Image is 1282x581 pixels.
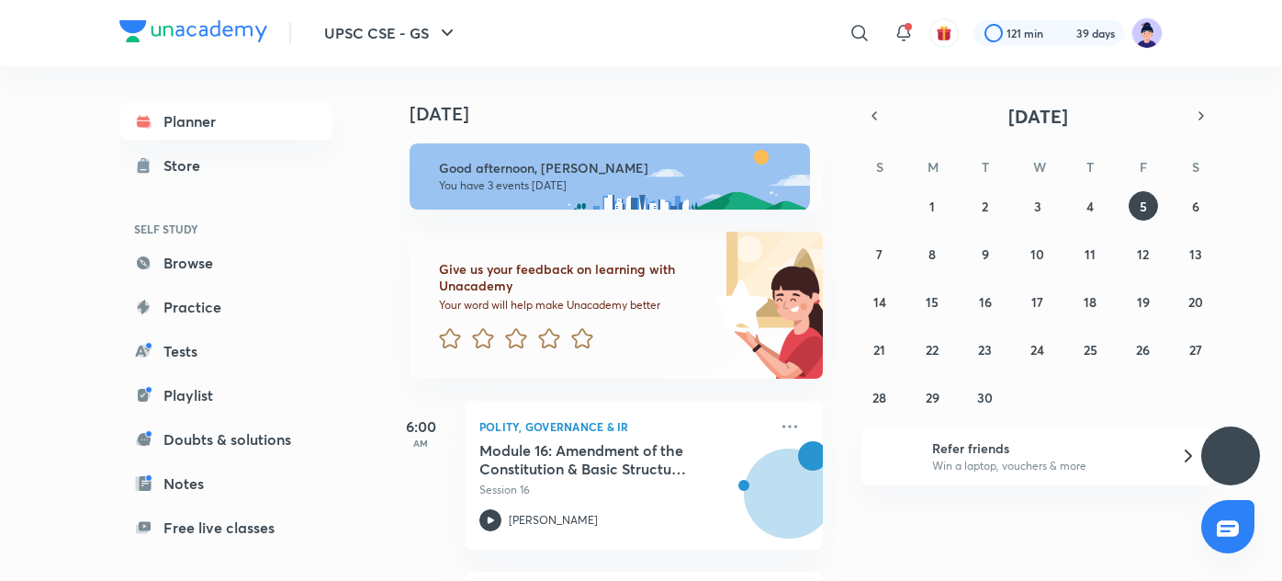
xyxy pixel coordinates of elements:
h6: Refer friends [932,439,1158,458]
abbr: September 18, 2025 [1084,293,1096,311]
button: September 25, 2025 [1075,335,1105,364]
a: Planner [119,103,332,140]
button: September 15, 2025 [917,287,947,316]
button: September 18, 2025 [1075,287,1105,316]
abbr: September 27, 2025 [1189,341,1202,359]
abbr: September 28, 2025 [872,389,886,406]
a: Playlist [119,377,332,414]
abbr: September 29, 2025 [926,389,939,406]
abbr: Sunday [876,158,883,176]
button: September 20, 2025 [1181,287,1210,316]
img: avatar [936,25,952,41]
abbr: September 30, 2025 [977,389,993,406]
div: Store [163,154,211,177]
a: Browse [119,245,332,281]
button: September 23, 2025 [971,335,1000,364]
button: September 8, 2025 [917,239,947,268]
button: September 26, 2025 [1129,335,1158,364]
abbr: September 5, 2025 [1140,198,1147,215]
abbr: September 9, 2025 [982,245,989,263]
h6: Give us your feedback on learning with Unacademy [439,261,707,294]
button: [DATE] [887,103,1188,129]
abbr: Friday [1140,158,1147,176]
button: September 4, 2025 [1075,191,1105,221]
button: September 28, 2025 [865,382,894,412]
a: Store [119,147,332,184]
abbr: Wednesday [1033,158,1046,176]
abbr: Tuesday [982,158,989,176]
abbr: September 10, 2025 [1030,245,1044,263]
img: ttu [1220,445,1242,467]
button: UPSC CSE - GS [313,15,469,51]
a: Practice [119,289,332,325]
button: September 3, 2025 [1023,191,1052,221]
abbr: September 26, 2025 [1136,341,1150,359]
abbr: September 2, 2025 [982,198,988,215]
button: September 22, 2025 [917,335,947,364]
p: Polity, Governance & IR [479,416,768,438]
abbr: September 19, 2025 [1137,293,1150,311]
img: unacademy [722,441,823,568]
abbr: September 16, 2025 [979,293,992,311]
button: September 29, 2025 [917,382,947,412]
h6: SELF STUDY [119,213,332,245]
abbr: Monday [928,158,939,176]
p: Win a laptop, vouchers & more [932,458,1158,474]
button: September 16, 2025 [971,287,1000,316]
abbr: Saturday [1192,158,1199,176]
abbr: September 20, 2025 [1188,293,1203,311]
p: You have 3 events [DATE] [439,178,793,193]
a: Free live classes [119,509,332,546]
abbr: September 12, 2025 [1137,245,1149,263]
abbr: September 17, 2025 [1031,293,1043,311]
img: referral [876,438,913,474]
button: September 7, 2025 [865,239,894,268]
button: September 13, 2025 [1181,239,1210,268]
p: AM [384,438,457,449]
button: September 14, 2025 [865,287,894,316]
p: Session 16 [479,482,768,498]
button: September 2, 2025 [971,191,1000,221]
button: September 6, 2025 [1181,191,1210,221]
img: streak [1054,24,1073,42]
abbr: September 25, 2025 [1084,341,1097,359]
abbr: September 11, 2025 [1085,245,1096,263]
p: [PERSON_NAME] [509,512,598,529]
button: September 10, 2025 [1023,239,1052,268]
abbr: Thursday [1086,158,1094,176]
abbr: September 3, 2025 [1034,198,1041,215]
abbr: September 22, 2025 [926,341,939,359]
abbr: September 15, 2025 [926,293,939,311]
h5: 6:00 [384,416,457,438]
abbr: September 14, 2025 [873,293,886,311]
img: Company Logo [119,20,267,42]
abbr: September 23, 2025 [978,341,992,359]
button: September 5, 2025 [1129,191,1158,221]
img: Ravi Chalotra [1131,17,1163,49]
a: Tests [119,333,332,370]
abbr: September 24, 2025 [1030,341,1044,359]
button: September 9, 2025 [971,239,1000,268]
button: September 19, 2025 [1129,287,1158,316]
abbr: September 8, 2025 [928,245,936,263]
button: September 21, 2025 [865,335,894,364]
h4: [DATE] [410,103,841,125]
button: September 1, 2025 [917,191,947,221]
a: Company Logo [119,20,267,47]
button: avatar [929,18,959,48]
p: Your word will help make Unacademy better [439,298,707,313]
abbr: September 4, 2025 [1086,198,1094,215]
button: September 17, 2025 [1023,287,1052,316]
img: afternoon [410,143,810,210]
button: September 11, 2025 [1075,239,1105,268]
img: feedback_image [651,232,823,379]
button: September 30, 2025 [971,382,1000,412]
abbr: September 13, 2025 [1189,245,1202,263]
button: September 12, 2025 [1129,239,1158,268]
abbr: September 6, 2025 [1192,198,1199,215]
a: Notes [119,465,332,502]
abbr: September 21, 2025 [873,341,885,359]
button: September 24, 2025 [1023,335,1052,364]
abbr: September 1, 2025 [929,198,935,215]
h6: Good afternoon, [PERSON_NAME] [439,160,793,177]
